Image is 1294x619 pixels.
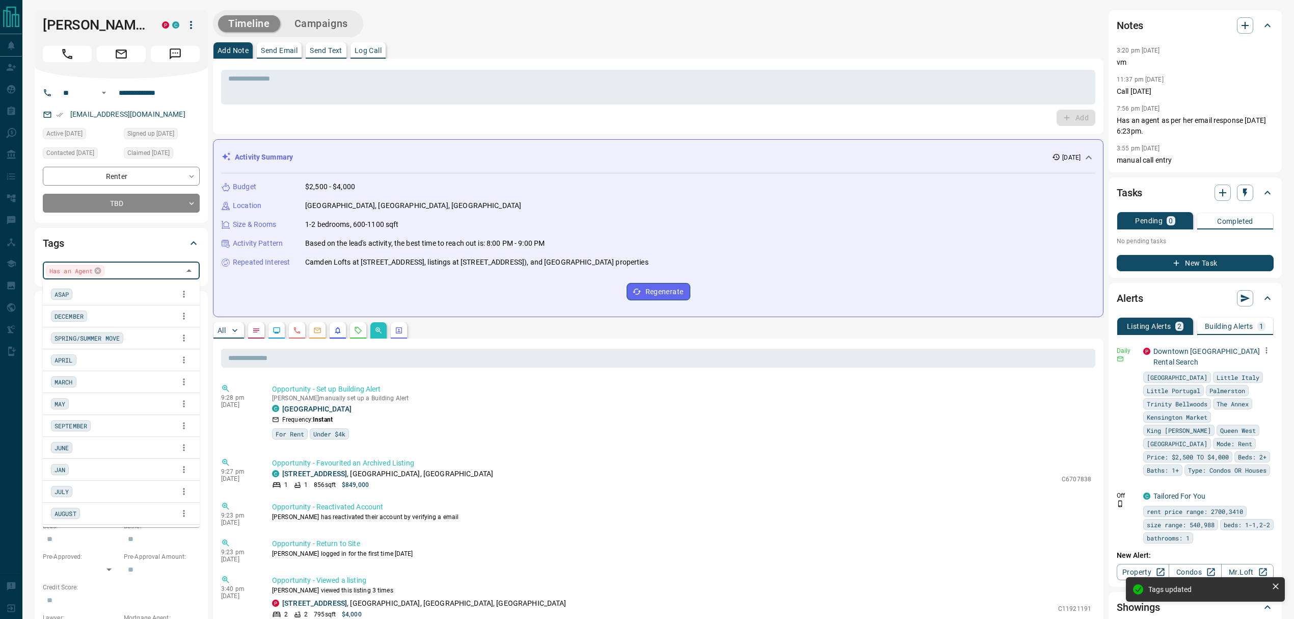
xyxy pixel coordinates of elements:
[314,610,336,619] p: 795 sqft
[314,480,336,489] p: 856 sqft
[1117,500,1124,507] svg: Push Notification Only
[282,469,493,479] p: , [GEOGRAPHIC_DATA], [GEOGRAPHIC_DATA]
[1147,520,1215,530] span: size range: 540,988
[43,552,119,561] p: Pre-Approved:
[1058,604,1091,613] p: C11921191
[1147,506,1243,517] span: rent price range: 2700,3410
[1143,493,1150,500] div: condos.ca
[342,480,369,489] p: $849,000
[1117,86,1274,97] p: Call [DATE]
[218,15,280,32] button: Timeline
[354,326,362,334] svg: Requests
[305,257,649,268] p: Camden Lofts at [STREET_ADDRESS], listings at [STREET_ADDRESS]), and [GEOGRAPHIC_DATA] properties
[98,87,110,99] button: Open
[272,470,279,477] div: condos.ca
[1209,385,1245,396] span: Palmerston
[1147,439,1207,449] span: [GEOGRAPHIC_DATA]
[272,384,1091,395] p: Opportunity - Set up Building Alert
[43,46,92,62] span: Call
[305,238,545,249] p: Based on the lead's activity, the best time to reach out is: 8:00 PM - 9:00 PM
[1147,372,1207,382] span: [GEOGRAPHIC_DATA]
[1238,452,1266,462] span: Beds: 2+
[1217,439,1252,449] span: Mode: Rent
[1117,550,1274,561] p: New Alert:
[43,235,64,251] h2: Tags
[273,326,281,334] svg: Lead Browsing Activity
[233,238,283,249] p: Activity Pattern
[272,502,1091,512] p: Opportunity - Reactivated Account
[124,147,200,162] div: Sun Aug 10 2025
[124,552,200,561] p: Pre-Approval Amount:
[221,549,257,556] p: 9:23 pm
[56,111,63,118] svg: Email Verified
[272,458,1091,469] p: Opportunity - Favourited an Archived Listing
[43,194,200,213] div: TBD
[1117,564,1169,580] a: Property
[1217,218,1253,225] p: Completed
[233,182,256,192] p: Budget
[1117,185,1142,201] h2: Tasks
[272,512,1091,522] p: [PERSON_NAME] has reactivated their account by verifying a email
[172,21,179,29] div: condos.ca
[1221,564,1274,580] a: Mr.Loft
[55,399,65,409] span: MAY
[1259,323,1263,330] p: 1
[334,326,342,334] svg: Listing Alerts
[1147,533,1190,543] span: bathrooms: 1
[272,575,1091,586] p: Opportunity - Viewed a listing
[313,429,345,439] span: Under $4k
[305,219,399,230] p: 1-2 bedrooms, 600-1100 sqft
[221,394,257,401] p: 9:28 pm
[1147,425,1211,435] span: King [PERSON_NAME]
[218,47,249,54] p: Add Note
[284,480,288,489] p: 1
[233,219,277,230] p: Size & Rooms
[55,421,87,431] span: SEPTEMBER
[55,486,69,497] span: JULY
[43,583,200,592] p: Credit Score:
[222,148,1095,167] div: Activity Summary[DATE]
[46,265,104,276] div: Has an Agent
[313,326,321,334] svg: Emails
[55,355,73,365] span: APRIL
[46,128,83,139] span: Active [DATE]
[127,148,170,158] span: Claimed [DATE]
[1117,290,1143,306] h2: Alerts
[272,586,1091,595] p: [PERSON_NAME] viewed this listing 3 times
[272,600,279,607] div: property.ca
[1153,492,1205,500] a: Tailored For You
[55,311,84,321] span: DECEMBER
[1117,47,1160,54] p: 3:20 pm [DATE]
[55,333,120,343] span: SPRING/SUMMER MOVE
[355,47,382,54] p: Log Call
[304,480,308,489] p: 1
[233,200,261,211] p: Location
[313,416,333,423] strong: Instant
[43,167,200,186] div: Renter
[1117,180,1274,205] div: Tasks
[1117,115,1274,137] p: Has an agent as per her email response [DATE] 6:23pm.
[55,465,65,475] span: JAN
[272,549,1091,558] p: [PERSON_NAME] logged in for the first time [DATE]
[1147,452,1229,462] span: Price: $2,500 TO $4,000
[1117,145,1160,152] p: 3:55 pm [DATE]
[46,148,94,158] span: Contacted [DATE]
[218,327,226,334] p: All
[284,610,288,619] p: 2
[1117,355,1124,363] svg: Email
[221,592,257,600] p: [DATE]
[282,405,352,413] a: [GEOGRAPHIC_DATA]
[1117,346,1137,355] p: Daily
[1117,599,1160,615] h2: Showings
[305,200,521,211] p: [GEOGRAPHIC_DATA], [GEOGRAPHIC_DATA], [GEOGRAPHIC_DATA]
[342,610,362,619] p: $4,000
[304,610,308,619] p: 2
[43,231,200,255] div: Tags
[1135,217,1163,224] p: Pending
[124,128,200,142] div: Tue Sep 17 2024
[293,326,301,334] svg: Calls
[233,257,290,268] p: Repeated Interest
[1143,348,1150,355] div: property.ca
[127,128,174,139] span: Signed up [DATE]
[1117,155,1274,166] p: manual call entry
